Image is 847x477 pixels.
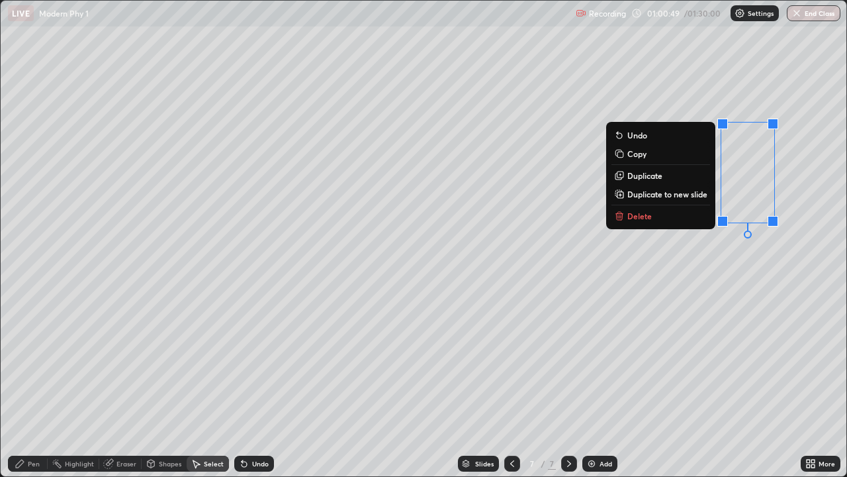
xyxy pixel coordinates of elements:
[611,168,710,184] button: Duplicate
[748,10,774,17] p: Settings
[541,460,545,468] div: /
[627,189,707,199] p: Duplicate to new slide
[159,460,181,467] div: Shapes
[576,8,586,19] img: recording.375f2c34.svg
[28,460,40,467] div: Pen
[65,460,94,467] div: Highlight
[791,8,802,19] img: end-class-cross
[204,460,224,467] div: Select
[39,8,89,19] p: Modern Phy 1
[548,458,556,470] div: 7
[586,458,597,469] img: add-slide-button
[611,208,710,224] button: Delete
[525,460,539,468] div: 7
[627,170,662,181] p: Duplicate
[627,130,647,140] p: Undo
[611,186,710,202] button: Duplicate to new slide
[252,460,269,467] div: Undo
[611,127,710,143] button: Undo
[611,146,710,162] button: Copy
[116,460,136,467] div: Eraser
[735,8,745,19] img: class-settings-icons
[475,460,494,467] div: Slides
[12,8,30,19] p: LIVE
[627,148,646,159] p: Copy
[589,9,626,19] p: Recording
[627,211,652,221] p: Delete
[787,5,840,21] button: End Class
[600,460,612,467] div: Add
[819,460,835,467] div: More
